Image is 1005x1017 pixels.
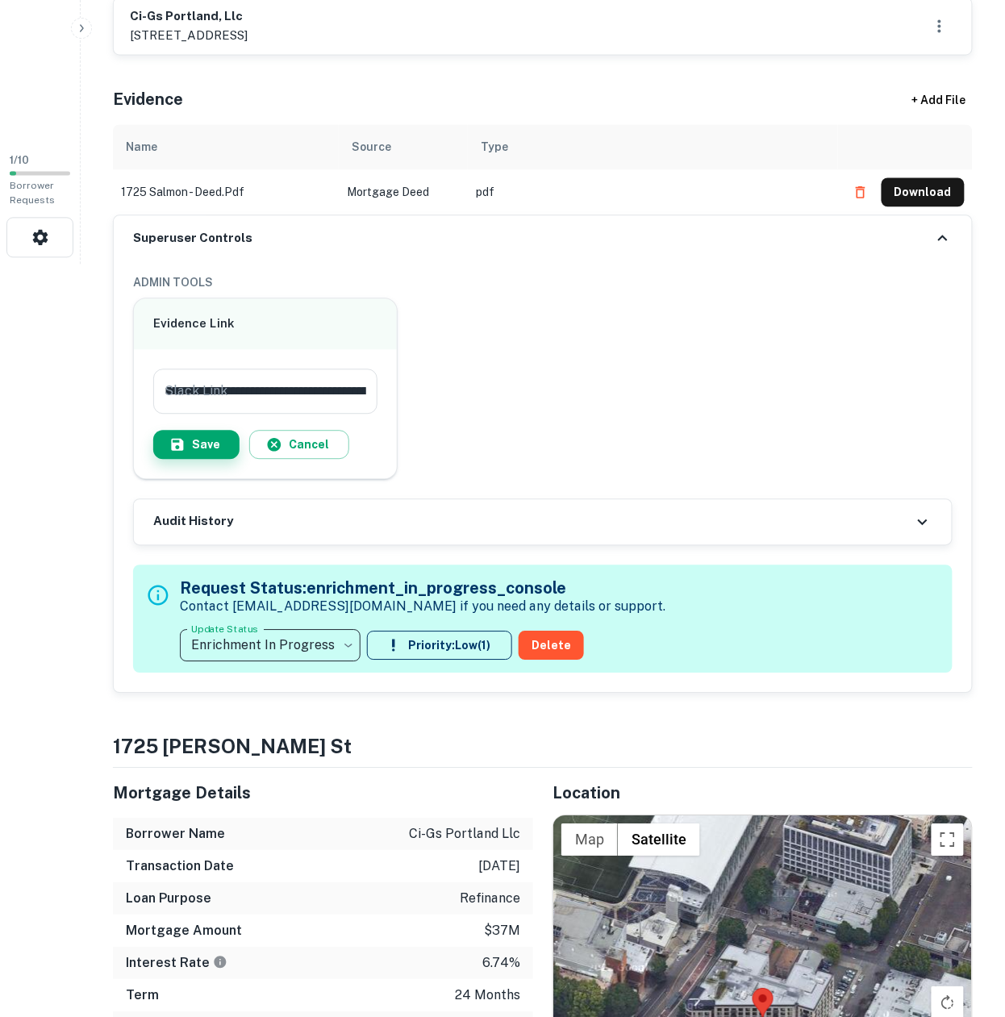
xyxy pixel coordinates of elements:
th: Source [339,125,468,170]
div: Source [352,138,391,157]
h6: ADMIN TOOLS [133,274,953,292]
div: scrollable content [113,125,973,215]
h5: Location [553,782,973,806]
th: Type [468,125,838,170]
p: Contact [EMAIL_ADDRESS][DOMAIN_NAME] if you need any details or support. [180,598,665,617]
h4: 1725 [PERSON_NAME] st [113,732,973,761]
h6: Transaction Date [126,857,234,877]
h5: Request Status: enrichment_in_progress_console [180,577,665,601]
td: Mortgage Deed [339,170,468,215]
button: Download [882,178,965,207]
div: + Add File [882,86,995,115]
button: Toggle fullscreen view [932,824,964,857]
div: Type [481,138,508,157]
button: Show street map [561,824,618,857]
td: 1725 salmon - deed.pdf [113,170,339,215]
h5: Mortgage Details [113,782,533,806]
td: pdf [468,170,838,215]
th: Name [113,125,339,170]
h5: Evidence [113,88,183,112]
button: Save [153,431,240,460]
svg: The interest rates displayed on the website are for informational purposes only and may be report... [213,956,227,970]
button: Priority:Low(1) [367,631,512,661]
button: Delete [519,631,584,661]
p: refinance [460,890,520,909]
h6: Mortgage Amount [126,922,242,941]
div: Enrichment In Progress [180,623,361,669]
p: ci-gs portland llc [409,825,520,844]
h6: Evidence Link [153,315,377,334]
h6: Borrower Name [126,825,225,844]
h6: Term [126,986,159,1006]
p: [STREET_ADDRESS] [130,27,248,46]
iframe: Chat Widget [924,888,1005,965]
h6: Audit History [153,513,233,531]
h6: Loan Purpose [126,890,211,909]
button: Show satellite imagery [618,824,700,857]
button: Delete file [846,180,875,206]
h6: Interest Rate [126,954,227,973]
button: Cancel [249,431,349,460]
p: 24 months [455,986,520,1006]
p: 6.74% [482,954,520,973]
label: Update Status [191,623,258,636]
h6: Superuser Controls [133,230,252,248]
span: Borrower Requests [10,181,55,206]
p: $37m [484,922,520,941]
span: 1 / 10 [10,155,29,167]
h6: ci-gs portland, llc [130,8,248,27]
div: Name [126,138,157,157]
p: [DATE] [478,857,520,877]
